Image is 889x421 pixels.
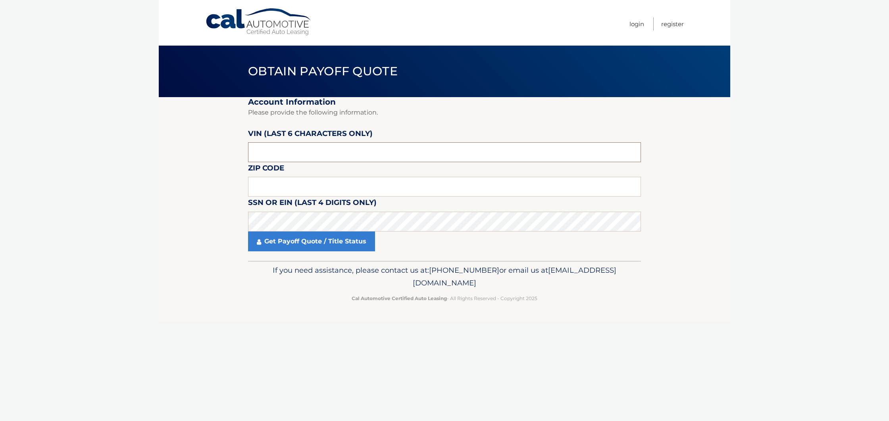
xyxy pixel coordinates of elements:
p: Please provide the following information. [248,107,641,118]
label: Zip Code [248,162,284,177]
span: Obtain Payoff Quote [248,64,398,78]
span: [PHONE_NUMBER] [429,266,499,275]
label: VIN (last 6 characters only) [248,128,373,142]
p: - All Rights Reserved - Copyright 2025 [253,294,636,302]
label: SSN or EIN (last 4 digits only) [248,197,377,211]
p: If you need assistance, please contact us at: or email us at [253,264,636,289]
a: Get Payoff Quote / Title Status [248,232,375,251]
strong: Cal Automotive Certified Auto Leasing [352,295,447,301]
a: Login [629,17,644,31]
a: Cal Automotive [205,8,312,36]
h2: Account Information [248,97,641,107]
a: Register [661,17,684,31]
